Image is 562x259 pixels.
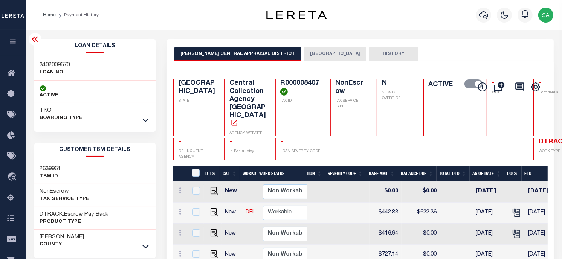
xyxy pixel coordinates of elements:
[266,11,327,19] img: logo-dark.svg
[370,181,402,203] td: $0.00
[40,114,83,122] p: BOARDING TYPE
[40,233,84,241] h3: [PERSON_NAME]
[222,181,243,203] td: New
[56,12,99,18] li: Payment History
[398,166,437,181] th: Balance Due: activate to sort column ascending
[179,98,215,104] p: STATE
[366,166,398,181] th: Base Amt: activate to sort column ascending
[402,224,440,245] td: $0.00
[256,166,307,181] th: Work Status
[40,195,90,203] p: Tax Service Type
[40,107,83,114] h3: TKO
[40,165,61,173] h3: 2639961
[40,188,90,195] h3: NonEscrow
[229,131,266,136] p: AGENCY WEBSITE
[525,224,553,245] td: [DATE]
[40,92,59,99] p: ACTIVE
[522,166,555,181] th: ELD: activate to sort column ascending
[40,241,84,248] p: County
[280,149,321,154] p: LOAN SEVERITY CODE
[222,224,243,245] td: New
[473,181,507,203] td: [DATE]
[525,203,553,224] td: [DATE]
[7,172,19,182] i: travel_explore
[179,149,215,160] p: DELINQUENT AGENCY
[229,79,266,128] h4: Central Collection Agency - [GEOGRAPHIC_DATA]
[304,47,366,61] button: [GEOGRAPHIC_DATA]
[174,47,301,61] button: [PERSON_NAME] CENTRAL APPRAISAL DISTRICT
[370,203,402,224] td: $442.83
[222,203,243,224] td: New
[40,69,70,76] p: LOAN NO
[179,139,181,145] span: -
[229,139,232,145] span: -
[335,79,368,96] h4: NonEscrow
[538,8,553,23] img: svg+xml;base64,PHN2ZyB4bWxucz0iaHR0cDovL3d3dy53My5vcmcvMjAwMC9zdmciIHBvaW50ZXItZXZlbnRzPSJub25lIi...
[202,166,220,181] th: DTLS
[43,13,56,17] a: Home
[187,166,203,181] th: &nbsp;
[402,181,440,203] td: $0.00
[470,166,504,181] th: As of Date: activate to sort column ascending
[369,47,418,61] button: HISTORY
[220,166,240,181] th: CAL: activate to sort column ascending
[40,218,109,226] p: Product Type
[40,61,70,69] h3: 3402009670
[40,211,109,218] h3: DTRACK,Escrow Pay Back
[240,166,256,181] th: WorkQ
[34,39,156,53] h2: Loan Details
[40,173,61,180] p: TBM ID
[325,166,366,181] th: Severity Code: activate to sort column ascending
[246,210,256,215] a: DEL
[402,203,440,224] td: $632.36
[280,139,283,145] span: -
[34,143,156,157] h2: CUSTOMER TBM DETAILS
[229,149,266,154] p: In Bankruptcy
[280,98,321,104] p: TAX ID
[335,98,368,110] p: TAX SERVICE TYPE
[437,166,470,181] th: Total DLQ: activate to sort column ascending
[473,203,507,224] td: [DATE]
[370,224,402,245] td: $416.94
[280,79,321,96] h4: R000008407
[179,79,215,96] h4: [GEOGRAPHIC_DATA]
[525,181,553,203] td: [DATE]
[504,166,521,181] th: Docs
[173,166,187,181] th: &nbsp;&nbsp;&nbsp;&nbsp;&nbsp;&nbsp;&nbsp;&nbsp;&nbsp;&nbsp;
[473,224,507,245] td: [DATE]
